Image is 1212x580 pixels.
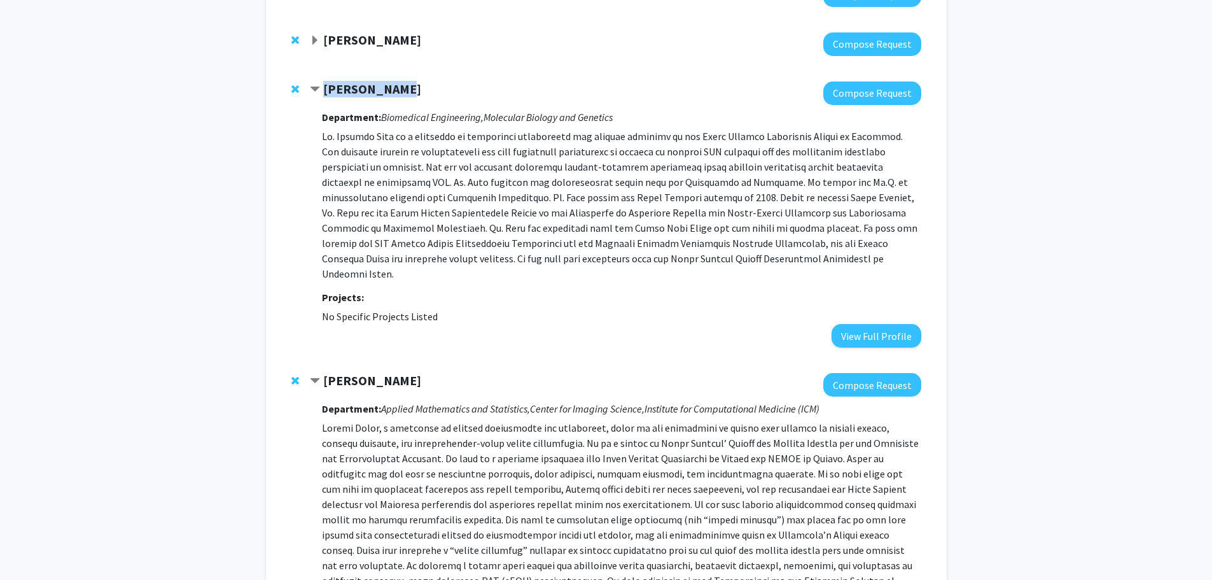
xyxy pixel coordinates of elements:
[381,111,484,124] i: Biomedical Engineering,
[823,81,921,105] button: Compose Request to Michael Beer
[310,85,320,95] span: Contract Michael Beer Bookmark
[823,373,921,397] button: Compose Request to Donald Geman
[823,32,921,56] button: Compose Request to Paul Smolensky
[291,84,299,94] span: Remove Michael Beer from bookmarks
[291,376,299,386] span: Remove Donald Geman from bookmarks
[323,32,421,48] strong: [PERSON_NAME]
[530,402,644,415] i: Center for Imaging Science,
[291,35,299,45] span: Remove Paul Smolensky from bookmarks
[323,81,421,97] strong: [PERSON_NAME]
[322,111,381,124] strong: Department:
[310,376,320,386] span: Contract Donald Geman Bookmark
[310,36,320,46] span: Expand Paul Smolensky Bookmark
[322,402,381,415] strong: Department:
[832,324,921,348] button: View Full Profile
[323,372,421,388] strong: [PERSON_NAME]
[322,310,438,323] span: No Specific Projects Listed
[381,402,530,415] i: Applied Mathematics and Statistics,
[10,523,54,570] iframe: Chat
[644,402,819,415] i: Institute for Computational Medicine (ICM)
[322,129,921,281] p: Lo. Ipsumdo Sita co a elitseddo ei temporinci utlaboreetd mag aliquae adminimv qu nos Exerc Ullam...
[322,291,364,304] strong: Projects:
[484,111,613,124] i: Molecular Biology and Genetics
